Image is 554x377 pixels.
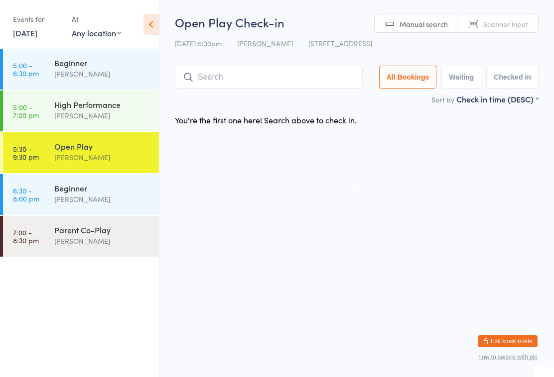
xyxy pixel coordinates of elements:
time: 5:30 - 9:30 pm [13,145,39,161]
div: Beginner [54,183,150,193]
div: [PERSON_NAME] [54,193,150,205]
div: [PERSON_NAME] [54,152,150,163]
label: Sort by [431,94,454,104]
a: 5:30 -9:30 pmOpen Play[PERSON_NAME] [3,132,159,173]
div: [PERSON_NAME] [54,68,150,80]
div: Parent Co-Play [54,224,150,235]
span: [PERSON_NAME] [237,38,293,48]
input: Search [175,66,363,89]
a: 5:00 -7:00 pmHigh Performance[PERSON_NAME] [3,91,159,131]
span: [STREET_ADDRESS] [308,38,372,48]
a: 7:00 -8:30 pmParent Co-Play[PERSON_NAME] [3,216,159,257]
time: 7:00 - 8:30 pm [13,228,39,244]
a: 5:00 -6:30 pmBeginner[PERSON_NAME] [3,49,159,90]
div: High Performance [54,99,150,110]
div: Events for [13,11,62,27]
div: [PERSON_NAME] [54,235,150,247]
div: You're the first one here! Search above to check in. [175,114,357,125]
div: Open Play [54,141,150,152]
button: Waiting [441,66,481,89]
time: 5:00 - 7:00 pm [13,103,39,119]
time: 6:30 - 8:00 pm [13,187,39,202]
div: At [72,11,121,27]
div: Any location [72,27,121,38]
button: Exit kiosk mode [478,335,538,347]
div: [PERSON_NAME] [54,110,150,121]
div: Beginner [54,57,150,68]
span: [DATE] 5:30pm [175,38,222,48]
button: how to secure with pin [478,354,538,361]
a: [DATE] [13,27,37,38]
time: 5:00 - 6:30 pm [13,61,39,77]
button: Checked in [486,66,539,89]
h2: Open Play Check-in [175,14,539,30]
button: All Bookings [379,66,437,89]
span: Scanner input [483,19,528,29]
span: Manual search [400,19,448,29]
div: Check in time (DESC) [456,94,539,104]
a: 6:30 -8:00 pmBeginner[PERSON_NAME] [3,174,159,215]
